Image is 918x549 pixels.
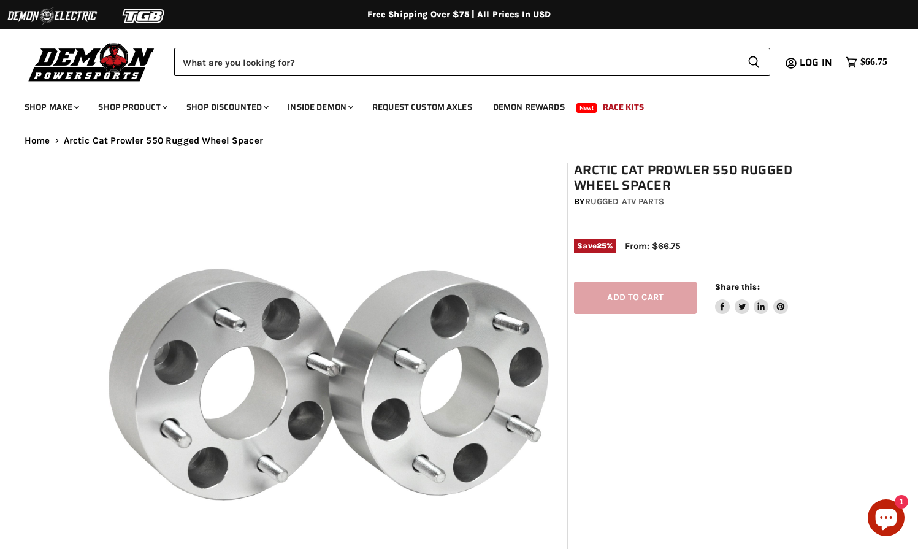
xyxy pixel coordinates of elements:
span: Save % [574,239,616,253]
aside: Share this: [715,282,788,314]
a: Shop Product [89,94,175,120]
img: Demon Electric Logo 2 [6,4,98,28]
span: From: $66.75 [625,240,681,251]
a: Demon Rewards [484,94,574,120]
span: New! [576,103,597,113]
h1: Arctic Cat Prowler 550 Rugged Wheel Spacer [574,163,835,193]
form: Product [174,48,770,76]
a: Shop Make [15,94,86,120]
span: Share this: [715,282,759,291]
span: Arctic Cat Prowler 550 Rugged Wheel Spacer [64,136,263,146]
div: by [574,195,835,209]
a: Log in [794,57,840,68]
a: Inside Demon [278,94,361,120]
inbox-online-store-chat: Shopify online store chat [864,499,908,539]
span: Log in [800,55,832,70]
a: Race Kits [594,94,653,120]
span: $66.75 [860,56,887,68]
img: TGB Logo 2 [98,4,190,28]
ul: Main menu [15,90,884,120]
img: Demon Powersports [25,40,159,83]
a: Shop Discounted [177,94,276,120]
a: Rugged ATV Parts [585,196,664,207]
button: Search [738,48,770,76]
input: Search [174,48,738,76]
a: $66.75 [840,53,893,71]
span: 25 [597,241,606,250]
a: Home [25,136,50,146]
a: Request Custom Axles [363,94,481,120]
